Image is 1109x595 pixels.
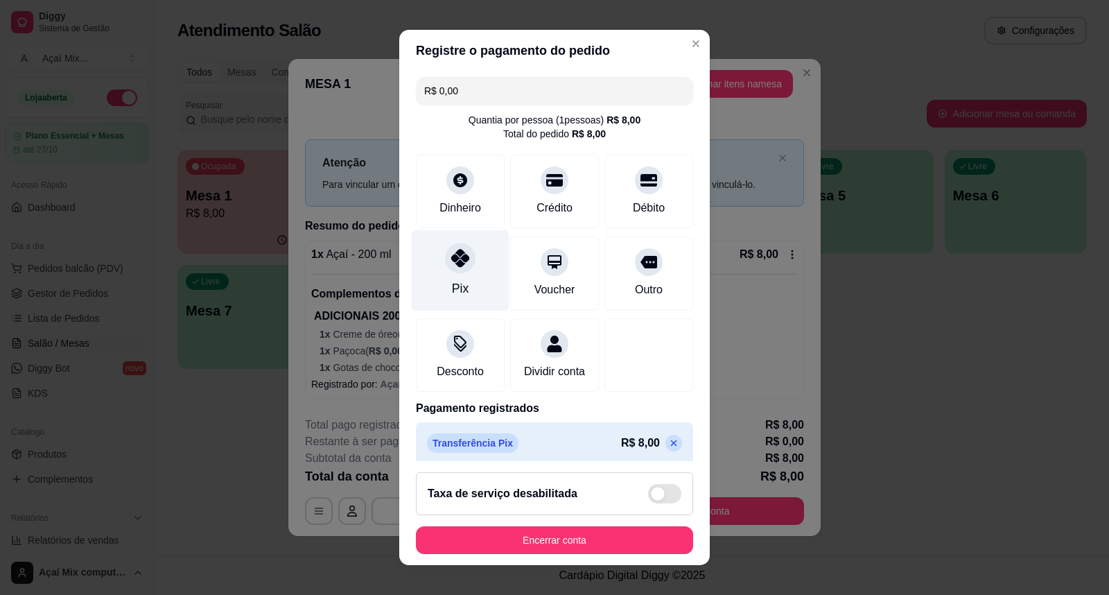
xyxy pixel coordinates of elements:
div: Pix [452,279,469,297]
div: Desconto [437,363,484,380]
p: Pagamento registrados [416,400,693,417]
button: Close [685,33,707,55]
div: Débito [633,200,665,216]
div: Total do pedido [503,127,606,141]
h2: Taxa de serviço desabilitada [428,485,577,502]
div: Crédito [536,200,573,216]
p: Transferência Pix [427,433,518,453]
button: Encerrar conta [416,526,693,554]
div: Voucher [534,282,575,298]
div: Quantia por pessoa ( 1 pessoas) [469,113,640,127]
div: R$ 8,00 [606,113,640,127]
p: R$ 8,00 [621,435,660,451]
div: Dinheiro [439,200,481,216]
div: R$ 8,00 [572,127,606,141]
header: Registre o pagamento do pedido [399,30,710,71]
div: Outro [635,282,663,298]
input: Ex.: hambúrguer de cordeiro [424,77,685,105]
div: Dividir conta [524,363,585,380]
